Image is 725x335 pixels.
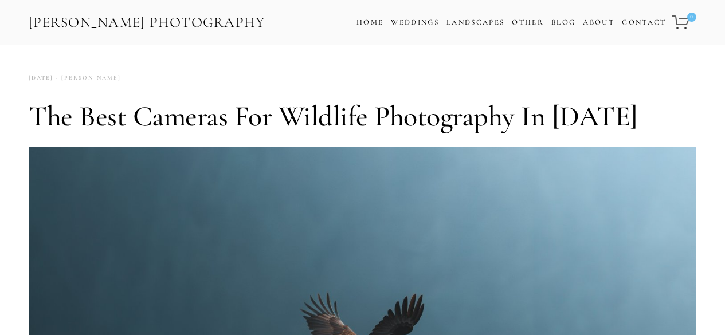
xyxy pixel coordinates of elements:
[28,10,267,36] a: [PERSON_NAME] Photography
[29,99,696,133] h1: The Best Cameras for Wildlife Photography in [DATE]
[391,18,439,27] a: Weddings
[446,18,504,27] a: Landscapes
[671,9,697,36] a: 0 items in cart
[551,14,575,31] a: Blog
[356,14,383,31] a: Home
[622,14,666,31] a: Contact
[29,70,53,86] time: [DATE]
[512,18,544,27] a: Other
[53,70,121,86] a: [PERSON_NAME]
[687,13,696,22] span: 0
[583,14,614,31] a: About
